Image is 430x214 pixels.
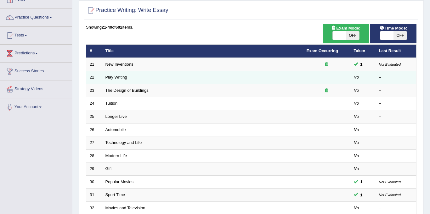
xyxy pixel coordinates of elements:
td: 21 [86,58,102,71]
div: – [379,166,413,172]
div: Show exams occurring in exams [323,24,369,43]
b: 602 [116,25,122,30]
em: No [354,140,359,145]
small: Not Evaluated [379,63,401,66]
em: No [354,88,359,93]
h2: Practice Writing: Write Essay [86,6,168,15]
span: You can still take this question [358,61,365,68]
a: Sport Time [105,192,125,197]
td: 25 [86,110,102,123]
a: Success Stories [0,63,72,78]
a: Tests [0,27,72,42]
em: No [354,114,359,119]
a: Exam Occurring [307,48,338,53]
th: Title [102,45,303,58]
em: No [354,127,359,132]
td: 24 [86,97,102,110]
a: New Inventions [105,62,133,67]
em: No [354,101,359,106]
div: Exam occurring question [307,62,347,68]
div: Showing of items. [86,24,416,30]
div: – [379,101,413,107]
div: – [379,140,413,146]
td: 30 [86,175,102,189]
em: No [354,206,359,210]
small: Not Evaluated [379,180,401,184]
a: Tuition [105,101,118,106]
span: OFF [346,31,359,40]
th: # [86,45,102,58]
span: Exam Mode: [329,25,363,31]
em: No [354,153,359,158]
div: – [379,153,413,159]
a: Popular Movies [105,179,134,184]
a: The Design of Buildings [105,88,149,93]
th: Taken [350,45,376,58]
em: No [354,75,359,80]
a: Strategy Videos [0,80,72,96]
td: 29 [86,162,102,176]
td: 26 [86,123,102,136]
small: Not Evaluated [379,193,401,197]
div: – [379,114,413,120]
td: 23 [86,84,102,97]
div: – [379,127,413,133]
a: Gift [105,166,112,171]
em: No [354,166,359,171]
td: 27 [86,136,102,150]
a: Your Account [0,98,72,114]
td: 31 [86,189,102,202]
div: Exam occurring question [307,88,347,94]
a: Longer Live [105,114,127,119]
td: 28 [86,149,102,162]
th: Last Result [376,45,416,58]
b: 21-40 [102,25,112,30]
a: Automobile [105,127,126,132]
a: Technology and Life [105,140,142,145]
a: Modern Life [105,153,127,158]
span: OFF [393,31,407,40]
td: 22 [86,71,102,84]
a: Play Writing [105,75,127,80]
a: Movies and Television [105,206,145,210]
a: Practice Questions [0,9,72,25]
span: You can still take this question [358,192,365,198]
div: – [379,205,413,211]
div: – [379,88,413,94]
span: You can still take this question [358,178,365,185]
a: Predictions [0,45,72,60]
span: Time Mode: [377,25,410,31]
div: – [379,74,413,80]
